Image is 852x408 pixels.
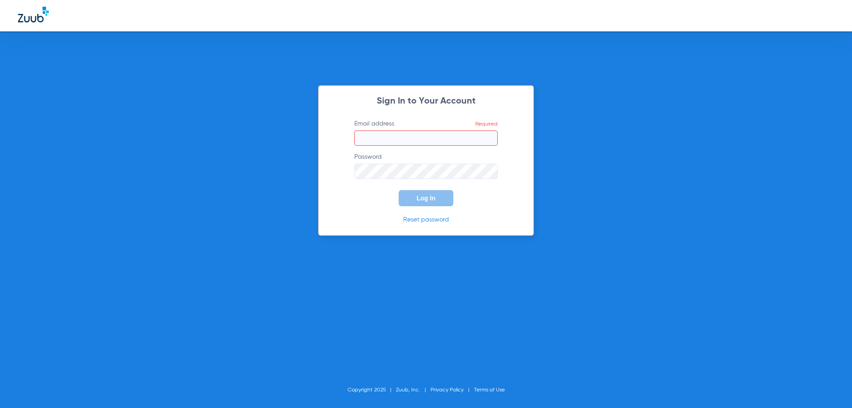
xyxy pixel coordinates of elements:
li: Copyright 2025 [348,386,396,395]
img: Zuub Logo [18,7,49,22]
input: Password [354,164,498,179]
li: Zuub, Inc. [396,386,430,395]
label: Password [354,152,498,179]
button: Log In [399,190,453,206]
a: Terms of Use [474,387,505,393]
a: Reset password [403,217,449,223]
label: Email address [354,119,498,146]
span: Log In [417,195,435,202]
input: Email addressRequired [354,130,498,146]
h2: Sign In to Your Account [341,97,511,106]
a: Privacy Policy [430,387,464,393]
span: Required [475,122,498,127]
